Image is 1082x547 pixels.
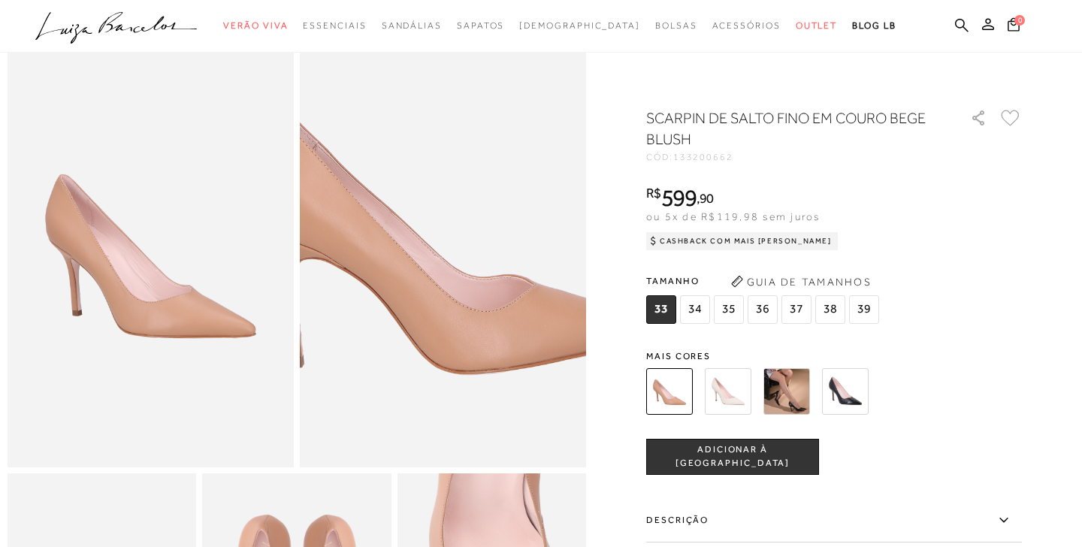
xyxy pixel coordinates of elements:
[680,295,710,324] span: 34
[852,20,896,31] span: BLOG LB
[781,295,811,324] span: 37
[303,20,366,31] span: Essenciais
[655,20,697,31] span: Bolsas
[748,295,778,324] span: 36
[697,192,714,205] i: ,
[1003,17,1024,37] button: 0
[646,352,1022,361] span: Mais cores
[646,153,947,162] div: CÓD:
[646,232,838,250] div: Cashback com Mais [PERSON_NAME]
[646,439,819,475] button: ADICIONAR À [GEOGRAPHIC_DATA]
[457,20,504,31] span: Sapatos
[519,20,640,31] span: [DEMOGRAPHIC_DATA]
[763,368,810,415] img: SCARPIN DE SALTO FINO EM COURO PRETO
[646,295,676,324] span: 33
[646,270,883,292] span: Tamanho
[655,12,697,40] a: noSubCategoriesText
[712,12,781,40] a: noSubCategoriesText
[712,20,781,31] span: Acessórios
[8,38,294,467] img: image
[822,368,869,415] img: SCARPIN DE SALTO FINO EM VERNIZ PRETO
[796,20,838,31] span: Outlet
[1014,15,1025,26] span: 0
[646,186,661,200] i: R$
[646,210,820,222] span: ou 5x de R$119,98 sem juros
[457,12,504,40] a: noSubCategoriesText
[815,295,845,324] span: 38
[705,368,751,415] img: SCARPIN DE SALTO FINO EM COURO OFF WHITE
[223,12,288,40] a: noSubCategoriesText
[382,12,442,40] a: noSubCategoriesText
[852,12,896,40] a: BLOG LB
[223,20,288,31] span: Verão Viva
[849,295,879,324] span: 39
[646,368,693,415] img: SCARPIN DE SALTO FINO EM COURO BEGE BLUSH
[646,499,1022,542] label: Descrição
[646,107,928,150] h1: SCARPIN DE SALTO FINO EM COURO BEGE BLUSH
[700,190,714,206] span: 90
[303,12,366,40] a: noSubCategoriesText
[382,20,442,31] span: Sandálias
[714,295,744,324] span: 35
[796,12,838,40] a: noSubCategoriesText
[519,12,640,40] a: noSubCategoriesText
[726,270,876,294] button: Guia de Tamanhos
[661,184,697,211] span: 599
[647,443,818,470] span: ADICIONAR À [GEOGRAPHIC_DATA]
[673,152,733,162] span: 133200662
